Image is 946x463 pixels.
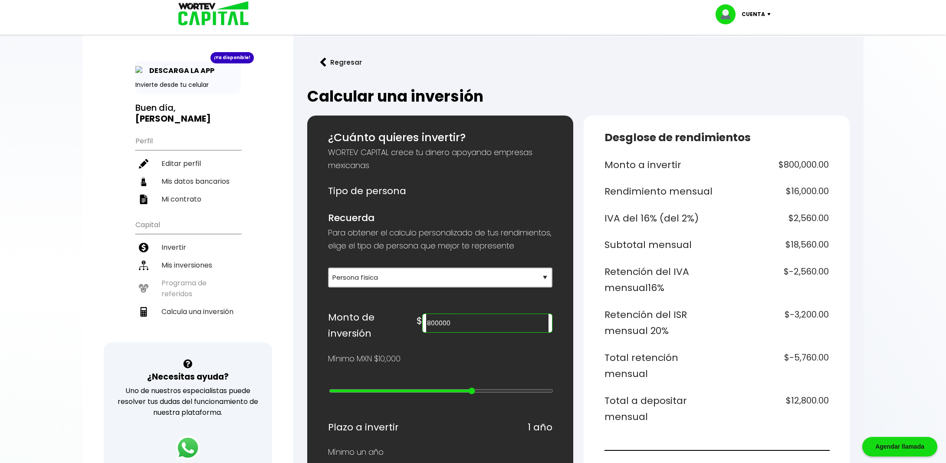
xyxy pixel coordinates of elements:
img: logos_whatsapp-icon.242b2217.svg [176,436,200,460]
h5: ¿Cuánto quieres invertir? [328,129,552,146]
img: flecha izquierda [320,58,326,67]
h6: $2,560.00 [720,210,829,227]
button: Regresar [307,51,375,74]
p: Cuenta [742,8,765,21]
h6: Subtotal mensual [604,237,713,253]
h6: Recuerda [328,210,552,226]
h6: Retención del ISR mensual 20% [604,307,713,339]
p: Invierte desde tu celular [135,80,241,89]
h6: Rendimiento mensual [604,183,713,200]
h6: $18,560.00 [720,237,829,253]
a: Mis inversiones [135,256,241,274]
img: contrato-icon.f2db500c.svg [139,195,148,204]
h6: $-3,200.00 [720,307,829,339]
h6: Tipo de persona [328,183,552,199]
h3: ¿Necesitas ayuda? [147,370,229,383]
h6: $12,800.00 [720,393,829,425]
p: Mínimo MXN $10,000 [328,352,401,365]
h6: Monto de inversión [328,309,417,342]
p: DESCARGA LA APP [145,65,214,76]
img: inversiones-icon.6695dc30.svg [139,261,148,270]
a: Mi contrato [135,190,241,208]
h6: Monto a invertir [604,157,713,173]
a: Invertir [135,238,241,256]
ul: Perfil [135,131,241,208]
h6: Total a depositar mensual [604,393,713,425]
h6: Retención del IVA mensual 16% [604,264,713,296]
p: Para obtener el calculo personalizado de tus rendimientos, elige el tipo de persona que mejor te ... [328,226,552,252]
img: profile-image [716,4,742,24]
a: flecha izquierdaRegresar [307,51,850,74]
h6: 1 año [528,419,552,436]
div: ¡Ya disponible! [210,52,254,63]
ul: Capital [135,215,241,342]
h3: Buen día, [135,103,241,124]
h6: $-2,560.00 [720,264,829,296]
img: calculadora-icon.17d418c4.svg [139,307,148,317]
p: WORTEV CAPITAL crece tu dinero apoyando empresas mexicanas [328,146,552,172]
h6: $800,000.00 [720,157,829,173]
h6: Total retención mensual [604,350,713,382]
h2: Calcular una inversión [307,88,850,105]
div: Agendar llamada [862,437,937,456]
a: Editar perfil [135,155,241,172]
a: Calcula una inversión [135,303,241,321]
img: editar-icon.952d3147.svg [139,159,148,169]
p: Mínimo un año [328,446,384,459]
img: app-icon [135,66,145,76]
h6: $16,000.00 [720,183,829,200]
img: datos-icon.10cf9172.svg [139,177,148,186]
h5: Desglose de rendimientos [604,129,829,146]
img: invertir-icon.b3b967d7.svg [139,243,148,252]
a: Mis datos bancarios [135,172,241,190]
b: [PERSON_NAME] [135,112,211,125]
p: Uno de nuestros especialistas puede resolver tus dudas del funcionamiento de nuestra plataforma. [115,385,261,418]
h6: Plazo a invertir [328,419,399,436]
h6: IVA del 16% (del 2%) [604,210,713,227]
img: icon-down [765,13,777,16]
h6: $-5,760.00 [720,350,829,382]
h6: $ [417,313,422,329]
